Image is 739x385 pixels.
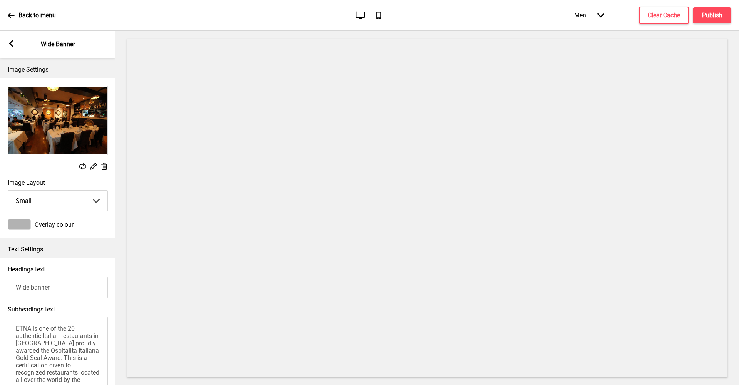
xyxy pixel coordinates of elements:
[648,11,680,20] h4: Clear Cache
[8,65,108,74] p: Image Settings
[8,179,108,186] label: Image Layout
[8,86,107,155] img: Image
[18,11,56,20] p: Back to menu
[702,11,722,20] h4: Publish
[8,5,56,26] a: Back to menu
[41,40,75,49] p: Wide Banner
[8,219,108,230] div: Overlay colour
[693,7,731,23] button: Publish
[567,4,612,27] div: Menu
[35,221,74,228] span: Overlay colour
[639,7,689,24] button: Clear Cache
[8,245,108,254] p: Text Settings
[8,266,45,273] label: Headings text
[8,306,55,313] label: Subheadings text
